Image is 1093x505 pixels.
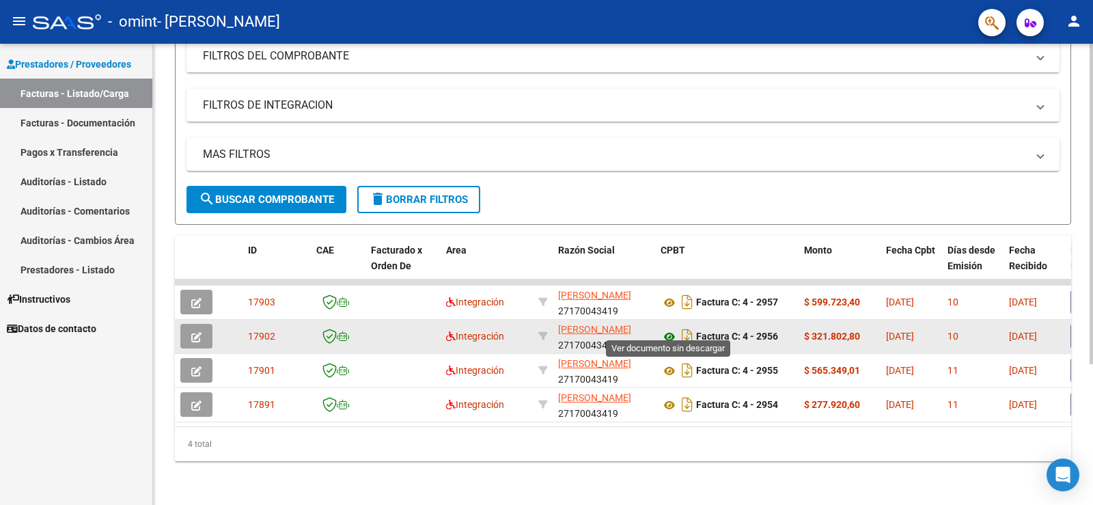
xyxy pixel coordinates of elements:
[108,7,157,37] span: - omint
[7,321,96,336] span: Datos de contacto
[942,236,1004,296] datatable-header-cell: Días desde Emisión
[678,291,696,313] i: Descargar documento
[661,245,685,256] span: CPBT
[886,399,914,410] span: [DATE]
[678,325,696,347] i: Descargar documento
[696,366,778,377] strong: Factura C: 4 - 2955
[311,236,365,296] datatable-header-cell: CAE
[886,297,914,308] span: [DATE]
[199,191,215,207] mat-icon: search
[248,365,275,376] span: 17901
[947,365,958,376] span: 11
[370,191,386,207] mat-icon: delete
[357,186,480,213] button: Borrar Filtros
[248,399,275,410] span: 17891
[1066,13,1082,29] mat-icon: person
[199,193,334,206] span: Buscar Comprobante
[446,245,467,256] span: Area
[558,392,631,403] span: [PERSON_NAME]
[558,356,650,385] div: 27170043419
[248,245,257,256] span: ID
[1004,236,1065,296] datatable-header-cell: Fecha Recibido
[558,290,631,301] span: [PERSON_NAME]
[446,331,504,342] span: Integración
[371,245,422,271] span: Facturado x Orden De
[696,297,778,308] strong: Factura C: 4 - 2957
[678,359,696,381] i: Descargar documento
[804,331,860,342] strong: $ 321.802,80
[886,245,935,256] span: Fecha Cpbt
[186,89,1060,122] mat-expansion-panel-header: FILTROS DE INTEGRACION
[446,297,504,308] span: Integración
[558,288,650,316] div: 27170043419
[7,57,131,72] span: Prestadores / Proveedores
[558,245,615,256] span: Razón Social
[799,236,881,296] datatable-header-cell: Monto
[1009,297,1037,308] span: [DATE]
[11,13,27,29] mat-icon: menu
[1009,399,1037,410] span: [DATE]
[1009,245,1047,271] span: Fecha Recibido
[947,331,958,342] span: 10
[243,236,311,296] datatable-header-cell: ID
[446,399,504,410] span: Integración
[1009,331,1037,342] span: [DATE]
[655,236,799,296] datatable-header-cell: CPBT
[678,394,696,415] i: Descargar documento
[558,322,650,351] div: 27170043419
[804,297,860,308] strong: $ 599.723,40
[553,236,655,296] datatable-header-cell: Razón Social
[370,193,468,206] span: Borrar Filtros
[558,358,631,369] span: [PERSON_NAME]
[7,292,70,307] span: Instructivos
[441,236,533,296] datatable-header-cell: Area
[316,245,334,256] span: CAE
[157,7,280,37] span: - [PERSON_NAME]
[446,365,504,376] span: Integración
[886,331,914,342] span: [DATE]
[186,138,1060,171] mat-expansion-panel-header: MAS FILTROS
[186,186,346,213] button: Buscar Comprobante
[881,236,942,296] datatable-header-cell: Fecha Cpbt
[203,49,1027,64] mat-panel-title: FILTROS DEL COMPROBANTE
[186,40,1060,72] mat-expansion-panel-header: FILTROS DEL COMPROBANTE
[365,236,441,296] datatable-header-cell: Facturado x Orden De
[947,399,958,410] span: 11
[1009,365,1037,376] span: [DATE]
[248,297,275,308] span: 17903
[558,324,631,335] span: [PERSON_NAME]
[696,331,778,342] strong: Factura C: 4 - 2956
[947,245,995,271] span: Días desde Emisión
[804,399,860,410] strong: $ 277.920,60
[947,297,958,308] span: 10
[804,245,832,256] span: Monto
[1047,459,1079,491] div: Open Intercom Messenger
[248,331,275,342] span: 17902
[203,147,1027,162] mat-panel-title: MAS FILTROS
[175,427,1071,461] div: 4 total
[696,400,778,411] strong: Factura C: 4 - 2954
[886,365,914,376] span: [DATE]
[558,390,650,419] div: 27170043419
[203,98,1027,113] mat-panel-title: FILTROS DE INTEGRACION
[804,365,860,376] strong: $ 565.349,01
